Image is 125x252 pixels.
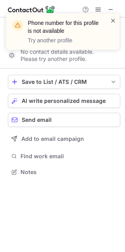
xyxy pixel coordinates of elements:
button: Find work email [8,151,120,162]
button: Notes [8,167,120,178]
p: Try another profile [28,36,101,44]
span: AI write personalized message [22,98,106,104]
span: Find work email [21,153,117,160]
img: warning [11,19,24,32]
span: Notes [21,169,117,176]
span: Send email [22,117,52,123]
img: ContactOut v5.3.10 [8,5,55,14]
button: Send email [8,113,120,127]
div: Save to List / ATS / CRM [22,79,106,85]
header: Phone number for this profile is not available [28,19,101,35]
span: Add to email campaign [21,136,84,142]
button: Add to email campaign [8,132,120,146]
button: AI write personalized message [8,94,120,108]
button: save-profile-one-click [8,75,120,89]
